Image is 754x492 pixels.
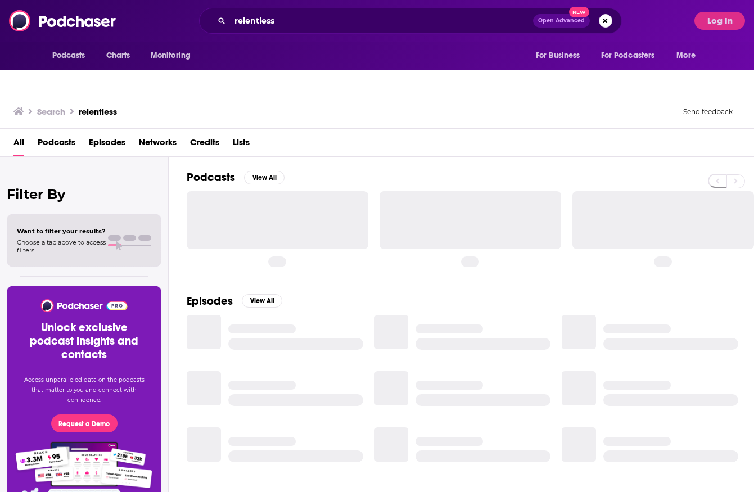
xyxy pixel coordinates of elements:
span: Want to filter your results? [17,227,106,235]
img: Podchaser - Follow, Share and Rate Podcasts [40,299,128,312]
a: Credits [190,133,219,156]
h2: Podcasts [187,170,235,184]
span: Podcasts [52,48,85,64]
a: PodcastsView All [187,170,285,184]
button: open menu [143,45,205,66]
span: For Podcasters [601,48,655,64]
button: open menu [669,45,710,66]
p: Access unparalleled data on the podcasts that matter to you and connect with confidence. [20,375,148,405]
h2: Filter By [7,186,161,202]
span: Charts [106,48,130,64]
input: Search podcasts, credits, & more... [230,12,533,30]
a: Episodes [89,133,125,156]
button: View All [242,294,282,308]
h2: Episodes [187,294,233,308]
span: For Business [536,48,580,64]
h3: Search [37,106,65,117]
button: Open AdvancedNew [533,14,590,28]
span: More [676,48,696,64]
img: Podchaser - Follow, Share and Rate Podcasts [9,10,117,31]
span: Open Advanced [538,18,585,24]
a: Lists [233,133,250,156]
span: New [569,7,589,17]
button: open menu [528,45,594,66]
h3: relentless [79,106,117,117]
a: Networks [139,133,177,156]
div: Search podcasts, credits, & more... [199,8,622,34]
button: Log In [694,12,745,30]
span: Monitoring [151,48,191,64]
button: View All [244,171,285,184]
button: open menu [44,45,100,66]
button: open menu [594,45,671,66]
a: EpisodesView All [187,294,282,308]
a: All [13,133,24,156]
button: Request a Demo [51,414,118,432]
span: Choose a tab above to access filters. [17,238,106,254]
button: Send feedback [680,107,736,116]
a: Charts [99,45,137,66]
a: Podcasts [38,133,75,156]
h3: Unlock exclusive podcast insights and contacts [20,321,148,362]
